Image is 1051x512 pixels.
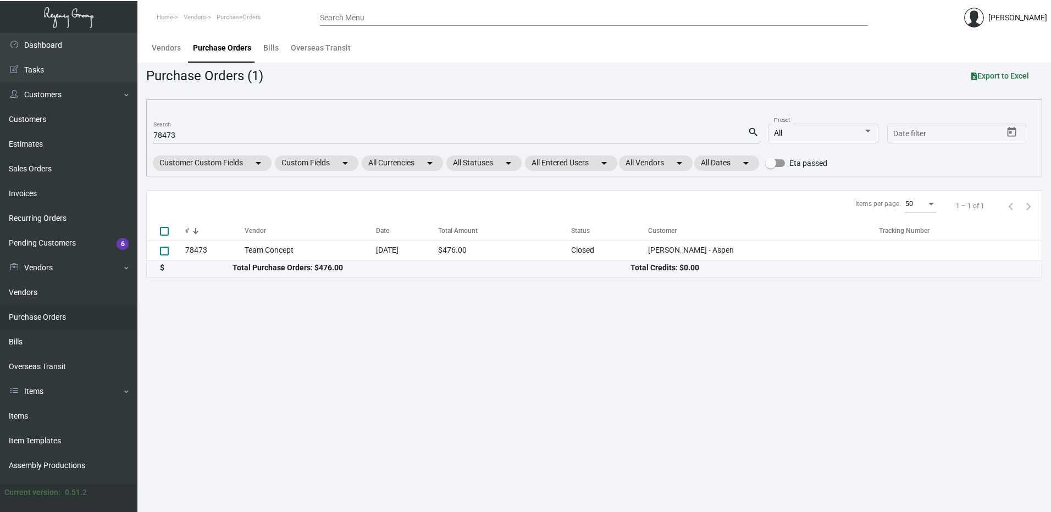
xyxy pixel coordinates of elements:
[153,155,272,171] mat-chip: Customer Custom Fields
[1020,197,1037,215] button: Next page
[855,199,901,209] div: Items per page:
[694,155,759,171] mat-chip: All Dates
[630,262,1028,274] div: Total Credits: $0.00
[648,226,677,236] div: Customer
[789,157,827,170] span: Eta passed
[245,226,376,236] div: Vendor
[525,155,617,171] mat-chip: All Entered Users
[65,487,87,498] div: 0.51.2
[152,42,181,54] div: Vendors
[446,155,522,171] mat-chip: All Statuses
[339,157,352,170] mat-icon: arrow_drop_down
[193,42,251,54] div: Purchase Orders
[438,241,571,260] td: $476.00
[185,226,189,236] div: #
[217,14,261,21] span: PurchaseOrders
[1002,197,1020,215] button: Previous page
[905,200,913,208] span: 50
[275,155,358,171] mat-chip: Custom Fields
[245,226,266,236] div: Vendor
[739,157,753,170] mat-icon: arrow_drop_down
[956,201,984,211] div: 1 – 1 of 1
[157,14,173,21] span: Home
[963,66,1038,86] button: Export to Excel
[502,157,515,170] mat-icon: arrow_drop_down
[619,155,693,171] mat-chip: All Vendors
[879,226,1042,236] div: Tracking Number
[748,126,759,139] mat-icon: search
[263,42,279,54] div: Bills
[146,66,263,86] div: Purchase Orders (1)
[905,201,936,208] mat-select: Items per page:
[376,226,389,236] div: Date
[648,241,879,260] td: [PERSON_NAME] - Aspen
[648,226,879,236] div: Customer
[964,8,984,27] img: admin@bootstrapmaster.com
[291,42,351,54] div: Overseas Transit
[774,129,782,137] span: All
[988,12,1047,24] div: [PERSON_NAME]
[1003,124,1021,141] button: Open calendar
[971,71,1029,80] span: Export to Excel
[438,226,571,236] div: Total Amount
[598,157,611,170] mat-icon: arrow_drop_down
[571,226,648,236] div: Status
[937,130,989,138] input: End date
[362,155,443,171] mat-chip: All Currencies
[438,226,478,236] div: Total Amount
[893,130,927,138] input: Start date
[376,241,438,260] td: [DATE]
[252,157,265,170] mat-icon: arrow_drop_down
[245,241,376,260] td: Team Concept
[879,226,930,236] div: Tracking Number
[185,241,245,260] td: 78473
[571,226,590,236] div: Status
[423,157,436,170] mat-icon: arrow_drop_down
[4,487,60,498] div: Current version:
[160,262,233,274] div: $
[376,226,438,236] div: Date
[571,241,648,260] td: Closed
[184,14,206,21] span: Vendors
[673,157,686,170] mat-icon: arrow_drop_down
[185,226,245,236] div: #
[233,262,630,274] div: Total Purchase Orders: $476.00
